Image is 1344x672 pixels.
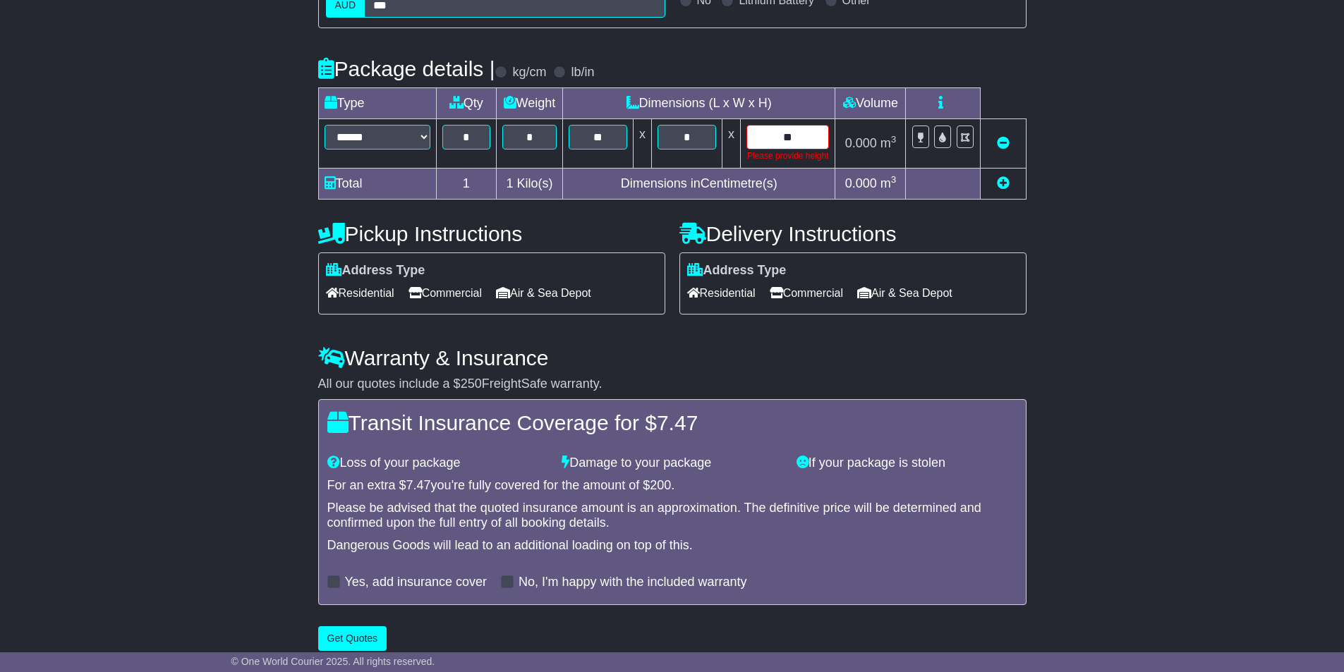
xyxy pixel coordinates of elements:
h4: Transit Insurance Coverage for $ [327,411,1017,434]
span: 7.47 [657,411,698,434]
td: Type [318,88,436,119]
span: Commercial [408,282,482,304]
td: Total [318,169,436,200]
span: 0.000 [845,176,877,190]
h4: Pickup Instructions [318,222,665,245]
div: All our quotes include a $ FreightSafe warranty. [318,377,1027,392]
td: 1 [436,169,496,200]
label: Yes, add insurance cover [345,575,487,590]
td: x [633,119,651,169]
div: Please provide height [746,149,829,162]
td: Dimensions (L x W x H) [562,88,835,119]
span: Residential [326,282,394,304]
span: Air & Sea Depot [857,282,952,304]
td: x [722,119,740,169]
span: 1 [506,176,513,190]
span: Residential [687,282,756,304]
span: 7.47 [406,478,431,492]
sup: 3 [891,174,897,185]
td: Weight [496,88,562,119]
h4: Delivery Instructions [679,222,1027,245]
label: Address Type [687,263,787,279]
span: m [880,136,897,150]
label: No, I'm happy with the included warranty [519,575,747,590]
a: Remove this item [997,136,1010,150]
span: 0.000 [845,136,877,150]
div: Damage to your package [555,456,789,471]
label: Address Type [326,263,425,279]
td: Dimensions in Centimetre(s) [562,169,835,200]
div: For an extra $ you're fully covered for the amount of $ . [327,478,1017,494]
span: 250 [461,377,482,391]
td: Qty [436,88,496,119]
span: m [880,176,897,190]
div: Dangerous Goods will lead to an additional loading on top of this. [327,538,1017,554]
h4: Warranty & Insurance [318,346,1027,369]
label: kg/cm [512,65,546,80]
div: If your package is stolen [789,456,1024,471]
span: Commercial [770,282,843,304]
div: Loss of your package [320,456,555,471]
span: © One World Courier 2025. All rights reserved. [231,656,435,667]
label: lb/in [571,65,594,80]
td: Kilo(s) [496,169,562,200]
a: Add new item [997,176,1010,190]
sup: 3 [891,134,897,145]
td: Volume [835,88,906,119]
button: Get Quotes [318,626,387,651]
div: Please be advised that the quoted insurance amount is an approximation. The definitive price will... [327,501,1017,531]
h4: Package details | [318,57,495,80]
span: 200 [650,478,671,492]
span: Air & Sea Depot [496,282,591,304]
